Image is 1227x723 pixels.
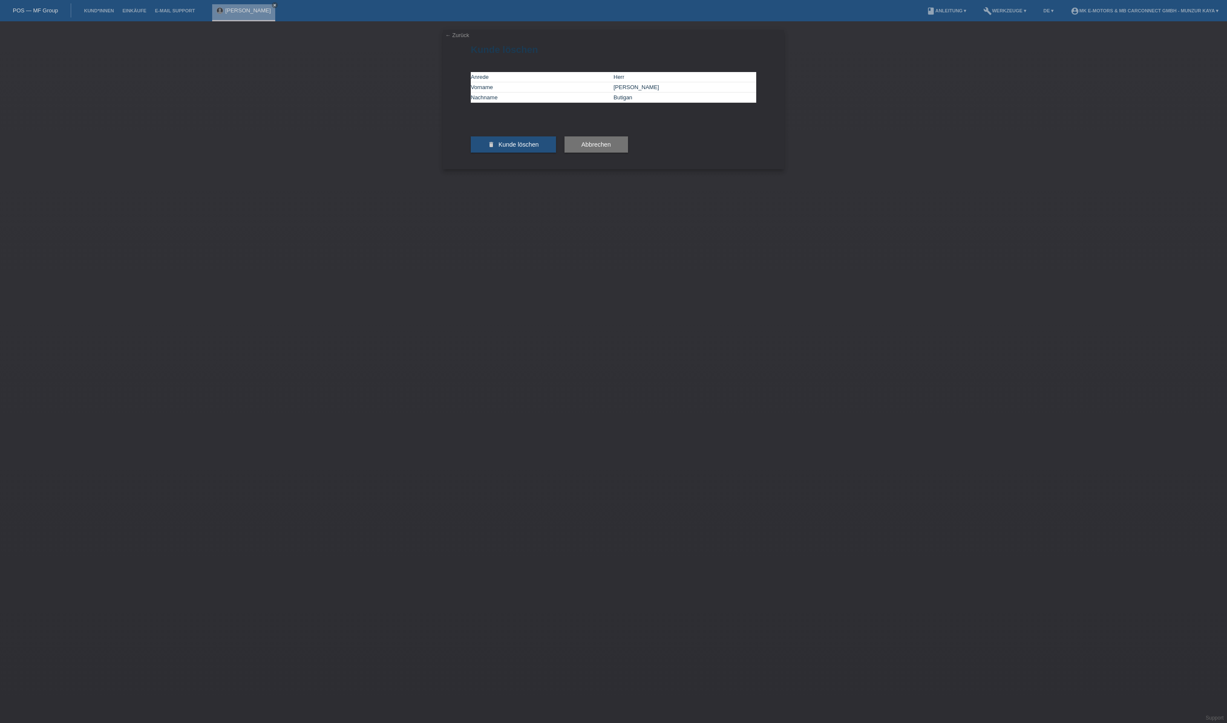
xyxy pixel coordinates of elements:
a: POS — MF Group [13,7,58,14]
i: delete [488,141,495,148]
a: bookAnleitung ▾ [922,8,971,13]
a: buildWerkzeuge ▾ [979,8,1031,13]
a: close [272,2,278,8]
td: [PERSON_NAME] [613,82,756,93]
a: E-Mail Support [151,8,199,13]
button: delete Kunde löschen [471,136,556,153]
a: [PERSON_NAME] [225,7,271,14]
i: book [927,7,935,15]
span: Abbrechen [582,141,611,148]
a: Support [1206,715,1224,721]
i: build [983,7,992,15]
i: account_circle [1071,7,1079,15]
a: Kund*innen [80,8,118,13]
td: Herr [613,72,756,82]
span: Kunde löschen [498,141,539,148]
button: Abbrechen [565,136,628,153]
i: close [273,3,277,7]
td: Vorname [471,82,613,93]
a: Einkäufe [118,8,150,13]
td: Butigan [613,93,756,103]
a: account_circleMK E-MOTORS & MB CarConnect GmbH - Munzur Kaya ▾ [1066,8,1223,13]
a: DE ▾ [1039,8,1058,13]
a: ← Zurück [445,32,469,38]
h1: Kunde löschen [471,44,756,55]
td: Nachname [471,93,613,103]
td: Anrede [471,72,613,82]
